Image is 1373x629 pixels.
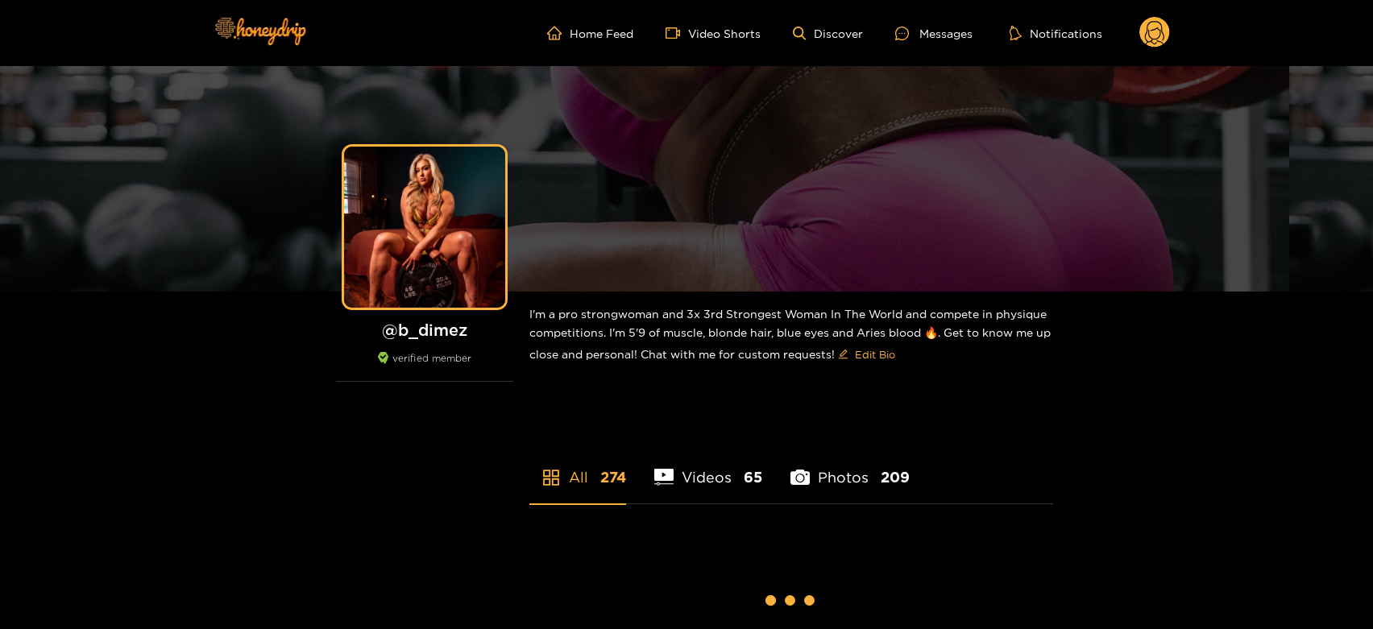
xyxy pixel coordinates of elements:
[547,26,633,40] a: Home Feed
[666,26,761,40] a: Video Shorts
[654,431,762,503] li: Videos
[881,467,910,487] span: 209
[744,467,762,487] span: 65
[1005,25,1107,41] button: Notifications
[336,320,513,340] h1: @ b_dimez
[855,346,895,362] span: Edit Bio
[838,349,848,361] span: edit
[790,431,910,503] li: Photos
[895,24,973,43] div: Messages
[600,467,626,487] span: 274
[547,26,570,40] span: home
[529,431,626,503] li: All
[835,341,898,367] button: editEdit Bio
[793,27,863,40] a: Discover
[529,292,1053,380] div: I'm a pro strongwoman and 3x 3rd Strongest Woman In The World and compete in physique competition...
[541,468,561,487] span: appstore
[336,352,513,382] div: verified member
[666,26,688,40] span: video-camera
